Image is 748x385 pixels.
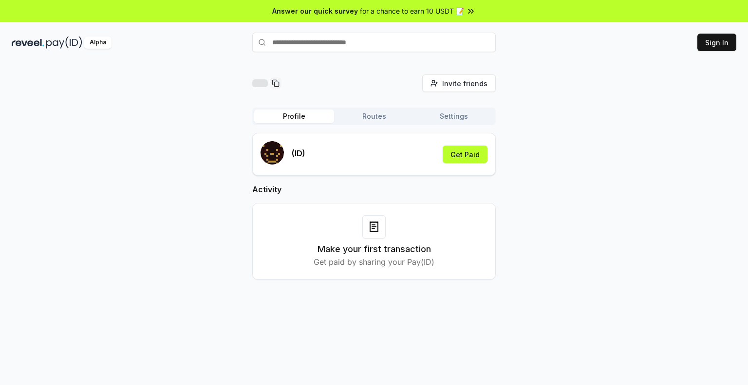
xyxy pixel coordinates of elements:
img: pay_id [46,37,82,49]
button: Profile [254,110,334,123]
span: Answer our quick survey [272,6,358,16]
span: Invite friends [442,78,487,89]
span: for a chance to earn 10 USDT 📝 [360,6,464,16]
button: Get Paid [443,146,487,163]
h2: Activity [252,183,496,195]
button: Routes [334,110,414,123]
p: Get paid by sharing your Pay(ID) [314,256,434,268]
button: Invite friends [422,74,496,92]
h3: Make your first transaction [318,242,431,256]
div: Alpha [84,37,112,49]
p: (ID) [292,147,305,159]
button: Sign In [697,34,736,51]
img: reveel_dark [12,37,44,49]
button: Settings [414,110,494,123]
